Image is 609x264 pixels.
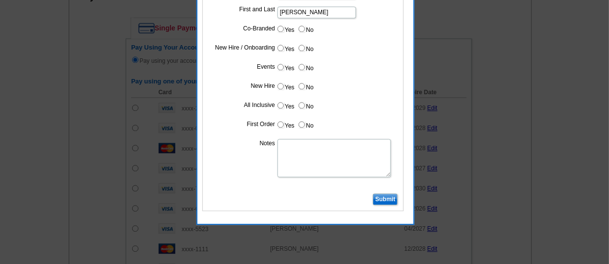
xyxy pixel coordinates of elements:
input: Yes [277,26,284,32]
label: Yes [277,61,295,73]
input: No [299,45,305,51]
input: Submit [373,193,398,205]
input: No [299,121,305,128]
input: No [299,26,305,32]
input: Yes [277,45,284,51]
label: New Hire [210,81,275,90]
input: Yes [277,83,284,89]
iframe: LiveChat chat widget [413,36,609,264]
label: Yes [277,119,295,130]
input: Yes [277,102,284,108]
input: Yes [277,121,284,128]
input: Yes [277,64,284,70]
input: No [299,64,305,70]
label: First Order [210,120,275,129]
label: Yes [277,80,295,92]
input: No [299,102,305,108]
label: All Inclusive [210,101,275,109]
input: No [299,83,305,89]
label: New Hire / Onboarding [210,43,275,52]
label: Yes [277,100,295,111]
label: Yes [277,42,295,53]
label: Co-Branded [210,24,275,33]
label: Notes [210,139,275,148]
label: No [298,42,313,53]
label: Yes [277,23,295,34]
label: No [298,23,313,34]
label: No [298,119,313,130]
label: Events [210,62,275,71]
label: No [298,80,313,92]
label: No [298,100,313,111]
label: First and Last [210,5,275,14]
label: No [298,61,313,73]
